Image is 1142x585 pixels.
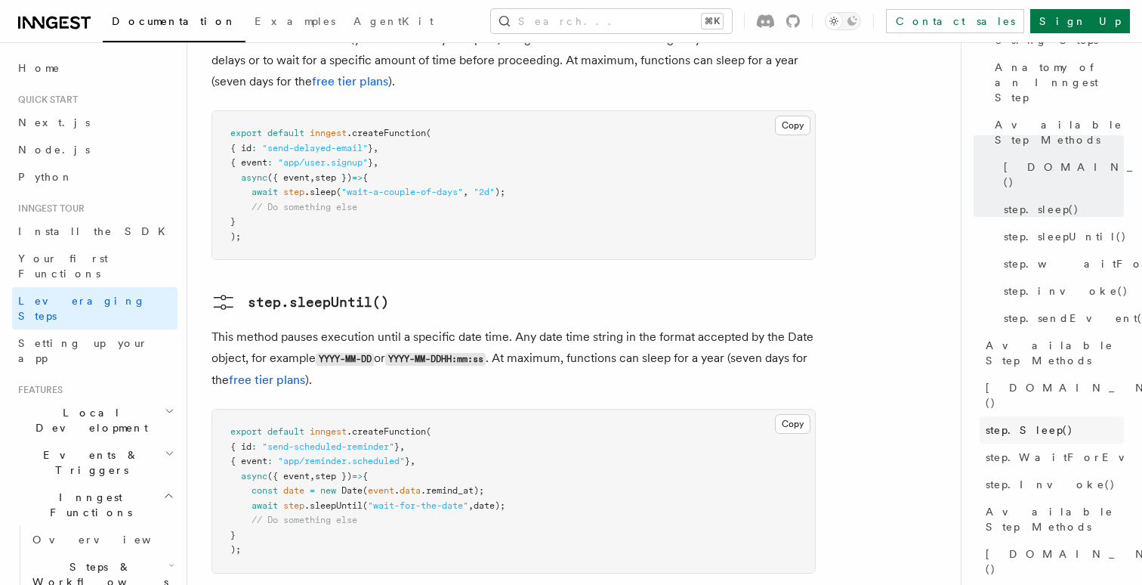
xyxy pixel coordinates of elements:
[426,426,431,437] span: (
[980,540,1124,583] a: [DOMAIN_NAME]()
[12,490,163,520] span: Inngest Functions
[310,426,347,437] span: inngest
[347,128,426,138] span: .createFunction
[230,530,236,540] span: }
[18,337,148,364] span: Setting up your app
[410,456,415,466] span: ,
[12,399,177,441] button: Local Development
[304,187,336,197] span: .sleep
[825,12,861,30] button: Toggle dark mode
[12,109,177,136] a: Next.js
[229,373,305,387] a: free tier plans
[18,60,60,76] span: Home
[267,128,304,138] span: default
[211,7,816,92] p: This method pauses execution for a specified duration. Even though it seems like a , your functio...
[230,456,267,466] span: { event
[491,9,732,33] button: Search...⌘K
[262,441,394,452] span: "send-scheduled-reminder"
[18,295,146,322] span: Leveraging Steps
[252,143,257,153] span: :
[474,500,505,511] span: date);
[989,111,1124,153] a: Available Step Methods
[283,485,304,496] span: date
[211,327,816,391] p: This method pauses execution until a specific date time. Any date time string in the format accep...
[12,163,177,190] a: Python
[363,485,368,496] span: (
[980,332,1124,374] a: Available Step Methods
[368,143,373,153] span: }
[474,187,495,197] span: "2d"
[1004,202,1079,217] span: step.sleep()
[363,500,368,511] span: (
[12,441,177,484] button: Events & Triggers
[400,441,405,452] span: ,
[12,218,177,245] a: Install the SDK
[347,426,426,437] span: .createFunction
[278,456,405,466] span: "app/reminder.scheduled"
[702,14,723,29] kbd: ⌘K
[320,485,336,496] span: new
[998,250,1124,277] a: step.waitForEvent()
[353,15,434,27] span: AgentKit
[241,172,267,183] span: async
[12,484,177,526] button: Inngest Functions
[1030,9,1130,33] a: Sign Up
[252,515,357,525] span: // Do something else
[775,414,810,434] button: Copy
[248,292,389,313] pre: step.sleepUntil()
[373,157,378,168] span: ,
[304,500,363,511] span: .sleepUntil
[12,94,78,106] span: Quick start
[12,245,177,287] a: Your first Functions
[230,544,241,555] span: );
[394,485,400,496] span: .
[495,187,505,197] span: );
[394,441,400,452] span: }
[245,5,344,41] a: Examples
[310,485,315,496] span: =
[986,338,1124,368] span: Available Step Methods
[316,353,374,366] code: YYYY-MM-DD
[283,187,304,197] span: step
[426,128,431,138] span: (
[103,5,245,42] a: Documentation
[989,54,1124,111] a: Anatomy of an Inngest Step
[267,172,310,183] span: ({ event
[363,172,368,183] span: {
[995,60,1124,105] span: Anatomy of an Inngest Step
[986,504,1124,534] span: Available Step Methods
[998,223,1124,250] a: step.sleepUntil()
[341,187,463,197] span: "wait-a-couple-of-days"
[310,172,315,183] span: ,
[267,157,273,168] span: :
[986,477,1116,492] span: step.Invoke()
[1004,283,1128,299] span: step.invoke()
[405,456,410,466] span: }
[262,143,368,153] span: "send-delayed-email"
[252,202,357,212] span: // Do something else
[341,485,363,496] span: Date
[980,416,1124,444] a: step.Sleep()
[18,252,108,280] span: Your first Functions
[252,500,278,511] span: await
[211,290,389,314] a: step.sleepUntil()
[980,471,1124,498] a: step.Invoke()
[12,384,63,396] span: Features
[998,305,1124,332] a: step.sendEvent()
[252,485,278,496] span: const
[230,128,262,138] span: export
[385,353,486,366] code: YYYY-MM-DDHH:mm:ss
[283,500,304,511] span: step
[310,471,315,481] span: ,
[315,172,352,183] span: step })
[468,500,474,511] span: ,
[363,471,368,481] span: {
[980,498,1124,540] a: Available Step Methods
[18,171,73,183] span: Python
[368,157,373,168] span: }
[352,471,363,481] span: =>
[32,534,188,546] span: Overview
[344,5,443,41] a: AgentKit
[995,117,1124,147] span: Available Step Methods
[12,447,165,478] span: Events & Triggers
